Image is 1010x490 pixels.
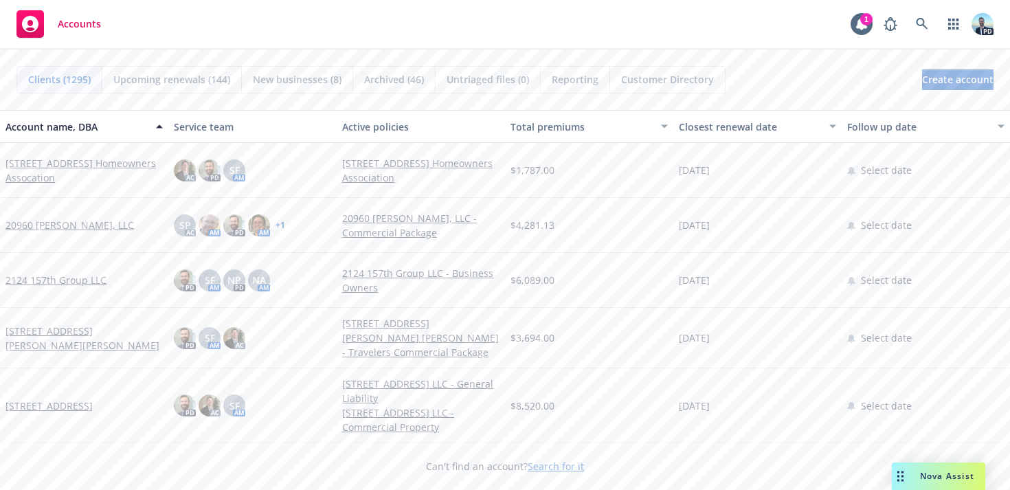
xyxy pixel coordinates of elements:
[892,463,985,490] button: Nova Assist
[679,273,710,287] span: [DATE]
[621,72,714,87] span: Customer Directory
[679,218,710,232] span: [DATE]
[679,163,710,177] span: [DATE]
[174,269,196,291] img: photo
[28,72,91,87] span: Clients (1295)
[908,10,936,38] a: Search
[847,120,989,134] div: Follow up date
[679,399,710,413] span: [DATE]
[861,273,912,287] span: Select date
[199,214,221,236] img: photo
[342,156,500,185] a: [STREET_ADDRESS] Homeowners Association
[5,156,163,185] a: [STREET_ADDRESS] Homeowners Assocation
[248,214,270,236] img: photo
[679,331,710,345] span: [DATE]
[276,221,285,230] a: + 1
[972,13,994,35] img: photo
[861,399,912,413] span: Select date
[342,316,500,359] a: [STREET_ADDRESS][PERSON_NAME] [PERSON_NAME] - Travelers Commercial Package
[861,163,912,177] span: Select date
[174,327,196,349] img: photo
[229,163,240,177] span: SF
[5,273,106,287] a: 2124 157th Group LLC
[940,10,967,38] a: Switch app
[205,273,215,287] span: SF
[199,159,221,181] img: photo
[337,110,505,143] button: Active policies
[5,399,93,413] a: [STREET_ADDRESS]
[860,10,873,22] div: 1
[199,394,221,416] img: photo
[510,399,554,413] span: $8,520.00
[5,324,163,353] a: [STREET_ADDRESS][PERSON_NAME][PERSON_NAME]
[223,327,245,349] img: photo
[113,72,230,87] span: Upcoming renewals (144)
[342,405,500,434] a: [STREET_ADDRESS] LLC - Commercial Property
[342,377,500,405] a: [STREET_ADDRESS] LLC - General Liability
[58,19,101,30] span: Accounts
[11,5,106,43] a: Accounts
[861,331,912,345] span: Select date
[205,331,215,345] span: SF
[920,470,974,482] span: Nova Assist
[510,331,554,345] span: $3,694.00
[510,120,653,134] div: Total premiums
[253,72,341,87] span: New businesses (8)
[342,266,500,295] a: 2124 157th Group LLC - Business Owners
[861,218,912,232] span: Select date
[922,69,994,90] a: Create account
[227,273,241,287] span: NP
[510,163,554,177] span: $1,787.00
[174,394,196,416] img: photo
[679,120,821,134] div: Closest renewal date
[174,120,331,134] div: Service team
[922,67,994,93] span: Create account
[223,214,245,236] img: photo
[426,459,584,474] span: Can't find an account?
[877,10,904,38] a: Report a Bug
[552,72,598,87] span: Reporting
[5,218,134,232] a: 20960 [PERSON_NAME], LLC
[447,72,529,87] span: Untriaged files (0)
[842,110,1010,143] button: Follow up date
[229,399,240,413] span: SF
[5,120,148,134] div: Account name, DBA
[510,218,554,232] span: $4,281.13
[168,110,337,143] button: Service team
[342,211,500,240] a: 20960 [PERSON_NAME], LLC - Commercial Package
[364,72,424,87] span: Archived (46)
[510,273,554,287] span: $6,089.00
[252,273,266,287] span: NA
[528,460,584,473] a: Search for it
[892,463,909,490] div: Drag to move
[342,120,500,134] div: Active policies
[179,218,191,232] span: SP
[505,110,673,143] button: Total premiums
[174,159,196,181] img: photo
[673,110,842,143] button: Closest renewal date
